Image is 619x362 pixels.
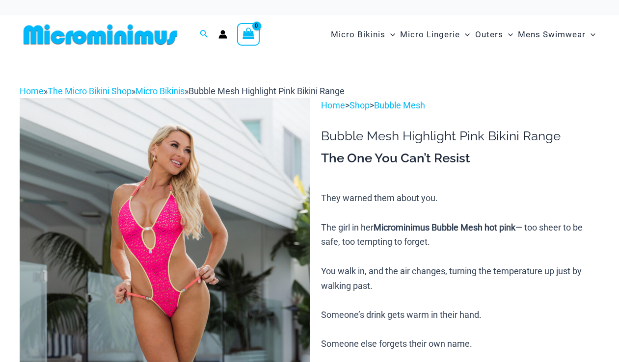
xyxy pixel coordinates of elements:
b: Microminimus Bubble Mesh hot pink [374,222,515,233]
span: Outers [475,22,503,47]
span: Bubble Mesh Highlight Pink Bikini Range [188,86,345,96]
nav: Site Navigation [327,18,599,51]
a: Home [20,86,44,96]
span: Menu Toggle [503,22,513,47]
span: Micro Bikinis [331,22,385,47]
a: The Micro Bikini Shop [48,86,132,96]
h3: The One You Can’t Resist [321,150,599,167]
h1: Bubble Mesh Highlight Pink Bikini Range [321,129,599,144]
img: MM SHOP LOGO FLAT [20,24,181,46]
span: Menu Toggle [385,22,395,47]
a: Micro LingerieMenu ToggleMenu Toggle [398,20,472,50]
span: Menu Toggle [586,22,595,47]
a: View Shopping Cart, empty [237,23,260,46]
a: Micro Bikinis [135,86,185,96]
span: Menu Toggle [460,22,470,47]
a: Bubble Mesh [374,100,425,110]
p: > > [321,98,599,113]
a: OutersMenu ToggleMenu Toggle [473,20,515,50]
a: Home [321,100,345,110]
a: Account icon link [218,30,227,39]
span: Micro Lingerie [400,22,460,47]
a: Search icon link [200,28,209,41]
a: Micro BikinisMenu ToggleMenu Toggle [328,20,398,50]
span: » » » [20,86,345,96]
span: Mens Swimwear [518,22,586,47]
a: Mens SwimwearMenu ToggleMenu Toggle [515,20,598,50]
a: Shop [350,100,370,110]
